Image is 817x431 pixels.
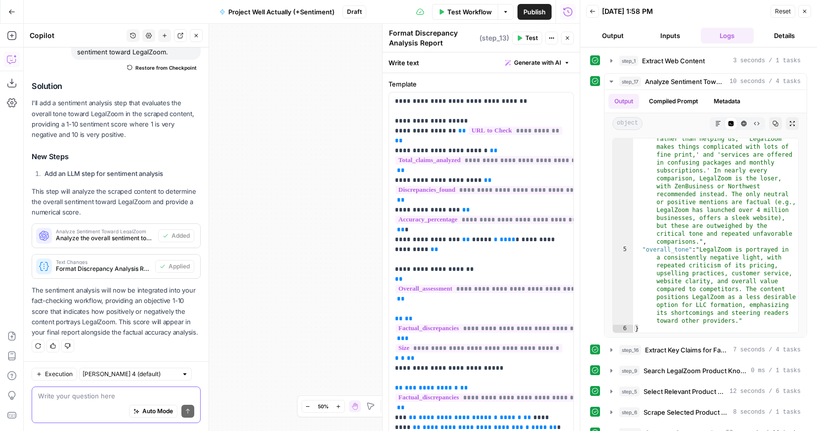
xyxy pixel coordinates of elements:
span: 50% [318,402,329,410]
span: 10 seconds / 4 tasks [730,77,801,86]
span: Project Well Actually (+Sentiment) [228,7,335,17]
span: 0 ms / 1 tasks [751,366,801,375]
span: Extract Web Content [642,56,705,66]
textarea: Format Discrepancy Analysis Report [389,28,477,48]
div: 10 seconds / 4 tasks [604,90,807,337]
button: Auto Mode [129,405,177,418]
span: 7 seconds / 4 tasks [733,345,801,354]
button: Publish [517,4,552,20]
span: Applied [169,262,190,271]
span: Auto Mode [142,407,173,416]
span: ( step_13 ) [479,33,509,43]
label: Template [388,79,574,89]
span: Publish [523,7,546,17]
div: Write text [383,52,580,73]
button: Output [586,28,640,43]
button: Execution [32,368,77,381]
p: The sentiment analysis will now be integrated into your fact-checking workflow, providing an obje... [32,285,201,338]
p: This step will analyze the scraped content to determine the overall sentiment toward LegalZoom an... [32,186,201,217]
button: Test [512,32,542,44]
span: step_9 [619,366,640,376]
button: Generate with AI [501,56,574,69]
span: object [612,117,643,130]
span: step_16 [619,345,641,355]
button: Reset [771,5,795,18]
button: Applied [155,260,194,273]
span: step_1 [619,56,638,66]
button: 3 seconds / 1 tasks [604,53,807,69]
input: Claude Sonnet 4 (default) [83,369,177,379]
p: I'll add a sentiment analysis step that evaluates the overall tone toward LegalZoom in the scrape... [32,98,201,140]
button: 7 seconds / 4 tasks [604,342,807,358]
span: Execution [45,370,73,379]
span: Text Changes [56,259,151,264]
span: 3 seconds / 1 tasks [733,56,801,65]
span: Test [525,34,538,43]
div: 6 [613,325,633,333]
button: 0 ms / 1 tasks [604,363,807,379]
button: Details [758,28,811,43]
button: 8 seconds / 1 tasks [604,404,807,420]
span: Extract Key Claims for Fact-Checking [645,345,729,355]
button: Added [158,229,194,242]
span: 12 seconds / 6 tasks [730,387,801,396]
button: Test Workflow [432,4,498,20]
button: Restore from Checkpoint [123,62,201,74]
button: Output [608,94,639,109]
span: Analyze Sentiment Toward LegalZoom [56,229,154,234]
span: step_17 [619,77,641,86]
span: Analyze the overall sentiment toward LegalZoom in the web content and provide a numerical sentime... [56,234,154,243]
span: Reset [775,7,791,16]
button: Compiled Prompt [643,94,704,109]
button: Inputs [644,28,697,43]
h3: New Steps [32,150,201,163]
button: Project Well Actually (+Sentiment) [214,4,341,20]
button: Logs [701,28,754,43]
span: Draft [347,7,362,16]
span: Format Discrepancy Analysis Report (step_13) [56,264,151,273]
div: Copilot [30,31,124,41]
button: 10 seconds / 4 tasks [604,74,807,89]
span: Generate with AI [514,58,561,67]
span: 8 seconds / 1 tasks [733,408,801,417]
span: Analyze Sentiment Toward LegalZoom [645,77,726,86]
span: Restore from Checkpoint [135,64,197,72]
strong: Add an LLM step for sentiment analysis [44,170,163,177]
button: 12 seconds / 6 tasks [604,384,807,399]
span: Scrape Selected Product Pages [644,407,729,417]
span: Select Relevant Product URLs [644,387,726,396]
span: Test Workflow [447,7,492,17]
div: 5 [613,246,633,325]
span: Search LegalZoom Product Knowledge Base [644,366,747,376]
button: Metadata [708,94,746,109]
span: step_6 [619,407,640,417]
span: step_5 [619,387,640,396]
h2: Solution [32,82,201,91]
span: Added [172,231,190,240]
